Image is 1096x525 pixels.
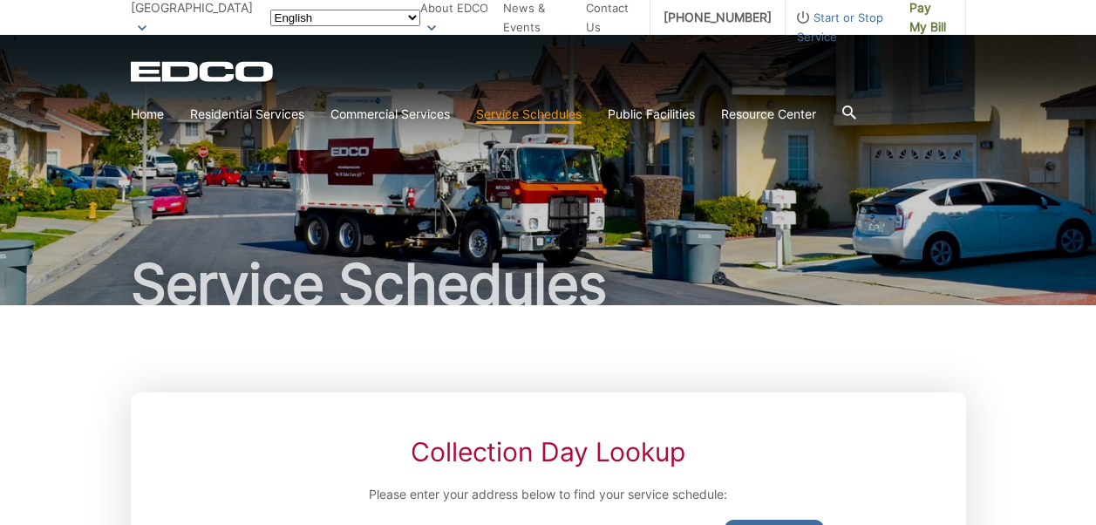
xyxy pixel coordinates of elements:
a: Public Facilities [608,105,695,124]
a: Home [131,105,164,124]
a: Resource Center [721,105,816,124]
a: Residential Services [190,105,304,124]
a: Service Schedules [476,105,582,124]
h1: Service Schedules [131,256,966,312]
a: EDCD logo. Return to the homepage. [131,61,276,82]
a: Commercial Services [330,105,450,124]
h2: Collection Day Lookup [272,436,823,467]
select: Select a language [270,10,420,26]
p: Please enter your address below to find your service schedule: [272,485,823,504]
